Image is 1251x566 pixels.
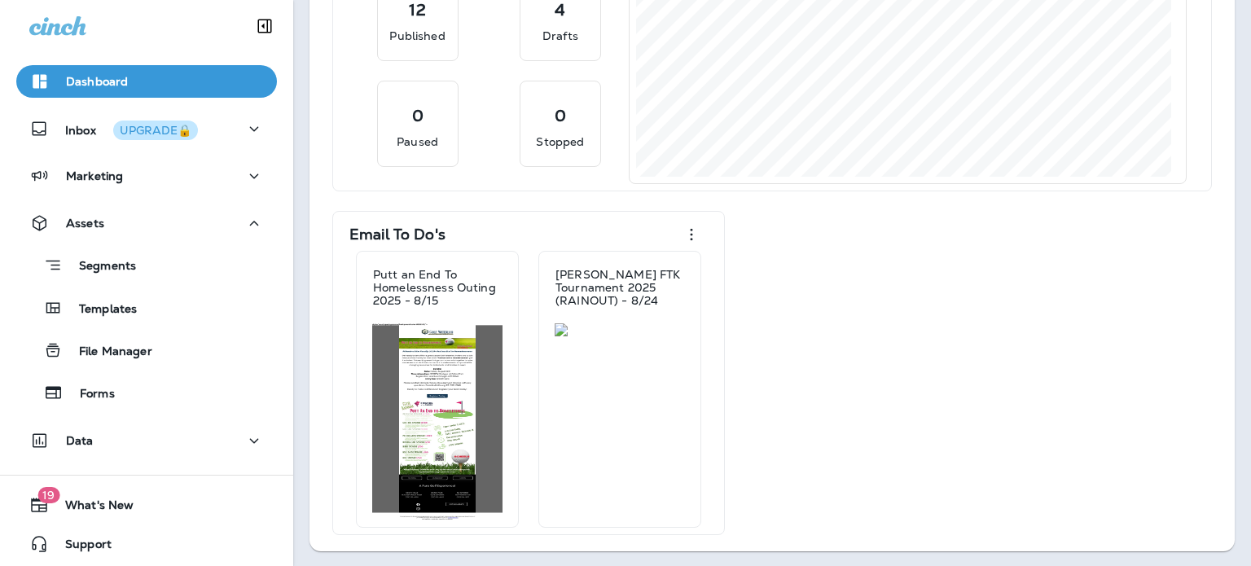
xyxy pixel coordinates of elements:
[16,333,277,367] button: File Manager
[555,323,685,336] img: 5cf9b740-5ec5-4f6c-b895-3729c84f73f4.jpg
[349,226,446,243] p: Email To Do's
[397,134,438,150] p: Paused
[412,107,424,124] p: 0
[389,28,445,44] p: Published
[66,75,128,88] p: Dashboard
[49,498,134,518] span: What's New
[242,10,288,42] button: Collapse Sidebar
[555,2,565,18] p: 4
[16,112,277,145] button: InboxUPGRADE🔒
[66,217,104,230] p: Assets
[16,489,277,521] button: 19What's New
[555,107,566,124] p: 0
[409,2,425,18] p: 12
[16,207,277,239] button: Assets
[373,268,502,307] p: Putt an End To Homelessness Outing 2025 - 8/15
[65,121,198,138] p: Inbox
[63,302,137,318] p: Templates
[66,169,123,182] p: Marketing
[16,160,277,192] button: Marketing
[16,248,277,283] button: Segments
[63,259,136,275] p: Segments
[113,121,198,140] button: UPGRADE🔒
[16,424,277,457] button: Data
[536,134,584,150] p: Stopped
[63,344,152,360] p: File Manager
[542,28,578,44] p: Drafts
[64,387,115,402] p: Forms
[16,528,277,560] button: Support
[16,375,277,410] button: Forms
[66,434,94,447] p: Data
[16,65,277,98] button: Dashboard
[37,487,59,503] span: 19
[372,323,503,520] img: 72987fbc-4b6f-43e9-ad82-0a3df8db257a.jpg
[555,268,684,307] p: [PERSON_NAME] FTK Tournament 2025 (RAINOUT) - 8/24
[16,291,277,325] button: Templates
[120,125,191,136] div: UPGRADE🔒
[49,537,112,557] span: Support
